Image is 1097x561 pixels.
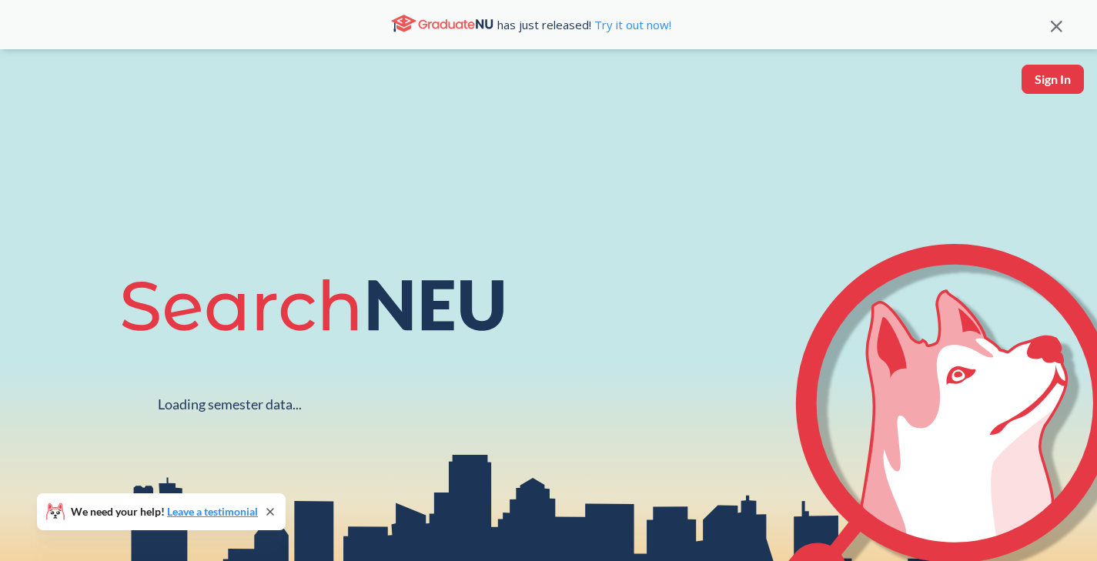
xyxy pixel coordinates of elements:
[1022,65,1084,94] button: Sign In
[158,396,302,413] div: Loading semester data...
[591,17,671,32] a: Try it out now!
[15,65,52,112] img: sandbox logo
[497,16,671,33] span: has just released!
[15,65,52,116] a: sandbox logo
[167,505,258,518] a: Leave a testimonial
[71,506,258,517] span: We need your help!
